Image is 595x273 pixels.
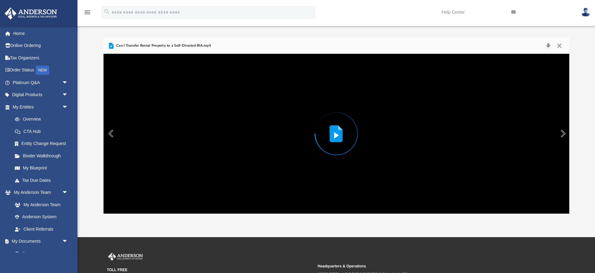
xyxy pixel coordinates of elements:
[62,89,74,101] span: arrow_drop_down
[104,38,569,214] div: Preview
[9,174,77,186] a: Tax Due Dates
[4,235,74,248] a: My Documentsarrow_drop_down
[104,8,110,15] i: search
[9,198,71,211] a: My Anderson Team
[9,223,74,235] a: Client Referrals
[62,235,74,248] span: arrow_drop_down
[84,12,91,16] a: menu
[104,125,117,142] button: Previous File
[556,125,569,142] button: Next File
[4,52,77,64] a: Tax Organizers
[4,101,77,113] a: My Entitiesarrow_drop_down
[107,253,144,261] img: Anderson Advisors Platinum Portal
[581,8,590,17] img: User Pic
[9,162,74,174] a: My Blueprint
[9,138,77,150] a: Entity Change Request
[4,40,77,52] a: Online Ordering
[318,263,524,269] small: Headquarters & Operations
[9,247,71,260] a: Box
[107,267,313,273] small: TOLL FREE
[543,41,554,50] button: Download
[9,125,77,138] a: CTA Hub
[36,66,49,75] div: NEW
[4,27,77,40] a: Home
[62,186,74,199] span: arrow_drop_down
[554,41,565,50] button: Close
[3,7,59,19] img: Anderson Advisors Platinum Portal
[84,9,91,16] i: menu
[115,43,211,49] span: Can I Transfer Rental Property to a Self-Directed IRA.mp4
[4,89,77,101] a: Digital Productsarrow_drop_down
[9,211,74,223] a: Anderson System
[62,101,74,113] span: arrow_drop_down
[62,76,74,89] span: arrow_drop_down
[4,76,77,89] a: Platinum Q&Aarrow_drop_down
[9,150,77,162] a: Binder Walkthrough
[9,113,77,126] a: Overview
[4,64,77,77] a: Order StatusNEW
[4,186,74,199] a: My Anderson Teamarrow_drop_down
